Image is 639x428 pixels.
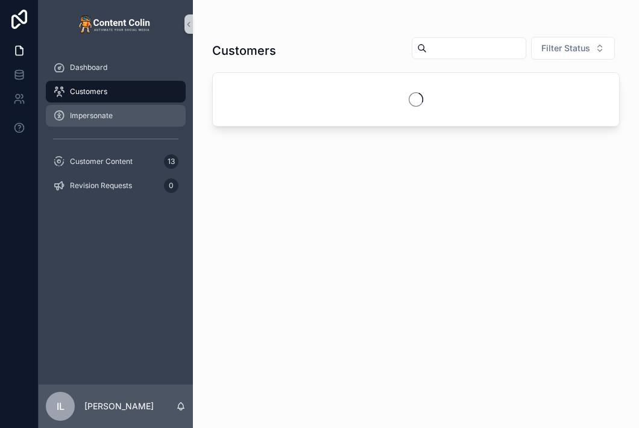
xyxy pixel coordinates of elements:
a: Customer Content13 [46,151,186,172]
a: Revision Requests0 [46,175,186,197]
span: Dashboard [70,63,107,72]
span: IL [57,399,65,414]
span: Customers [70,87,107,96]
div: scrollable content [39,48,193,212]
span: Impersonate [70,111,113,121]
span: Filter Status [541,42,590,54]
a: Impersonate [46,105,186,127]
span: Customer Content [70,157,133,166]
a: Dashboard [46,57,186,78]
p: [PERSON_NAME] [84,400,154,412]
button: Select Button [531,37,615,60]
span: Revision Requests [70,181,132,190]
a: Customers [46,81,186,102]
div: 0 [164,178,178,193]
div: 13 [164,154,178,169]
h1: Customers [212,42,276,59]
img: App logo [78,14,153,34]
